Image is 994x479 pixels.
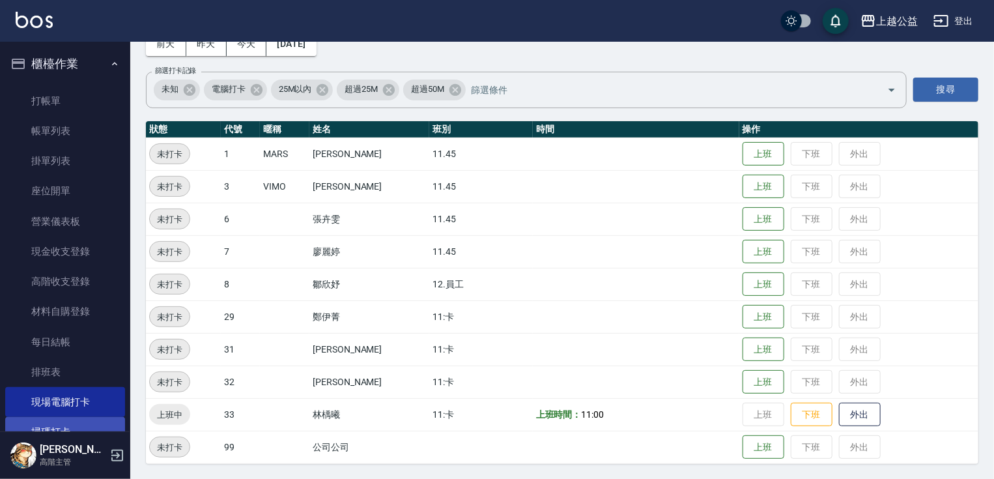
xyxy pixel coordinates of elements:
[149,408,190,422] span: 上班中
[5,116,125,146] a: 帳單列表
[5,387,125,417] a: 現場電腦打卡
[429,235,532,268] td: 11.45
[271,80,334,100] div: 25M以內
[221,170,260,203] td: 3
[309,121,429,138] th: 姓名
[155,66,196,76] label: 篩選打卡記錄
[150,212,190,226] span: 未打卡
[150,278,190,291] span: 未打卡
[16,12,53,28] img: Logo
[309,333,429,366] td: [PERSON_NAME]
[309,203,429,235] td: 張卉雯
[221,398,260,431] td: 33
[403,83,452,96] span: 超過50M
[429,268,532,300] td: 12.員工
[791,403,832,427] button: 下班
[221,431,260,463] td: 99
[271,83,320,96] span: 25M以內
[5,176,125,206] a: 座位開單
[743,207,784,231] button: 上班
[40,456,106,468] p: 高階主管
[204,83,253,96] span: 電腦打卡
[309,431,429,463] td: 公司公司
[266,32,316,56] button: [DATE]
[40,443,106,456] h5: [PERSON_NAME]
[881,80,902,100] button: Open
[150,441,190,454] span: 未打卡
[5,327,125,357] a: 每日結帳
[429,300,532,333] td: 11:卡
[5,207,125,237] a: 營業儀表板
[855,8,923,35] button: 上越公益
[221,366,260,398] td: 32
[403,80,466,100] div: 超過50M
[186,32,227,56] button: 昨天
[5,267,125,297] a: 高階收支登錄
[429,398,532,431] td: 11:卡
[876,13,918,29] div: 上越公益
[204,80,267,100] div: 電腦打卡
[5,297,125,327] a: 材料自購登錄
[5,237,125,267] a: 現金收支登錄
[429,170,532,203] td: 11.45
[582,409,604,420] span: 11:00
[221,235,260,268] td: 7
[309,268,429,300] td: 鄒欣妤
[150,375,190,389] span: 未打卡
[260,170,309,203] td: VIMO
[468,78,864,101] input: 篩選條件
[429,333,532,366] td: 11:卡
[154,83,186,96] span: 未知
[227,32,267,56] button: 今天
[309,138,429,170] td: [PERSON_NAME]
[5,47,125,81] button: 櫃檯作業
[533,121,739,138] th: 時間
[309,300,429,333] td: 鄭伊菁
[260,121,309,138] th: 暱稱
[743,338,784,362] button: 上班
[429,366,532,398] td: 11:卡
[221,203,260,235] td: 6
[5,146,125,176] a: 掛單列表
[743,435,784,459] button: 上班
[150,343,190,356] span: 未打卡
[536,409,582,420] b: 上班時間：
[221,138,260,170] td: 1
[260,138,309,170] td: MARS
[743,305,784,329] button: 上班
[309,398,429,431] td: 林楀曦
[154,80,200,100] div: 未知
[743,370,784,394] button: 上班
[337,83,386,96] span: 超過25M
[913,78,978,102] button: 搜尋
[150,245,190,259] span: 未打卡
[221,300,260,333] td: 29
[309,366,429,398] td: [PERSON_NAME]
[5,417,125,447] a: 掃碼打卡
[337,80,399,100] div: 超過25M
[743,272,784,297] button: 上班
[743,175,784,199] button: 上班
[743,240,784,264] button: 上班
[5,86,125,116] a: 打帳單
[5,357,125,387] a: 排班表
[429,203,532,235] td: 11.45
[150,310,190,324] span: 未打卡
[150,147,190,161] span: 未打卡
[221,333,260,366] td: 31
[743,142,784,166] button: 上班
[823,8,849,34] button: save
[309,170,429,203] td: [PERSON_NAME]
[150,180,190,194] span: 未打卡
[429,121,532,138] th: 班別
[839,403,881,427] button: 外出
[221,268,260,300] td: 8
[146,121,221,138] th: 狀態
[221,121,260,138] th: 代號
[739,121,978,138] th: 操作
[146,32,186,56] button: 前天
[309,235,429,268] td: 廖麗婷
[429,138,532,170] td: 11.45
[10,443,36,469] img: Person
[928,9,978,33] button: 登出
